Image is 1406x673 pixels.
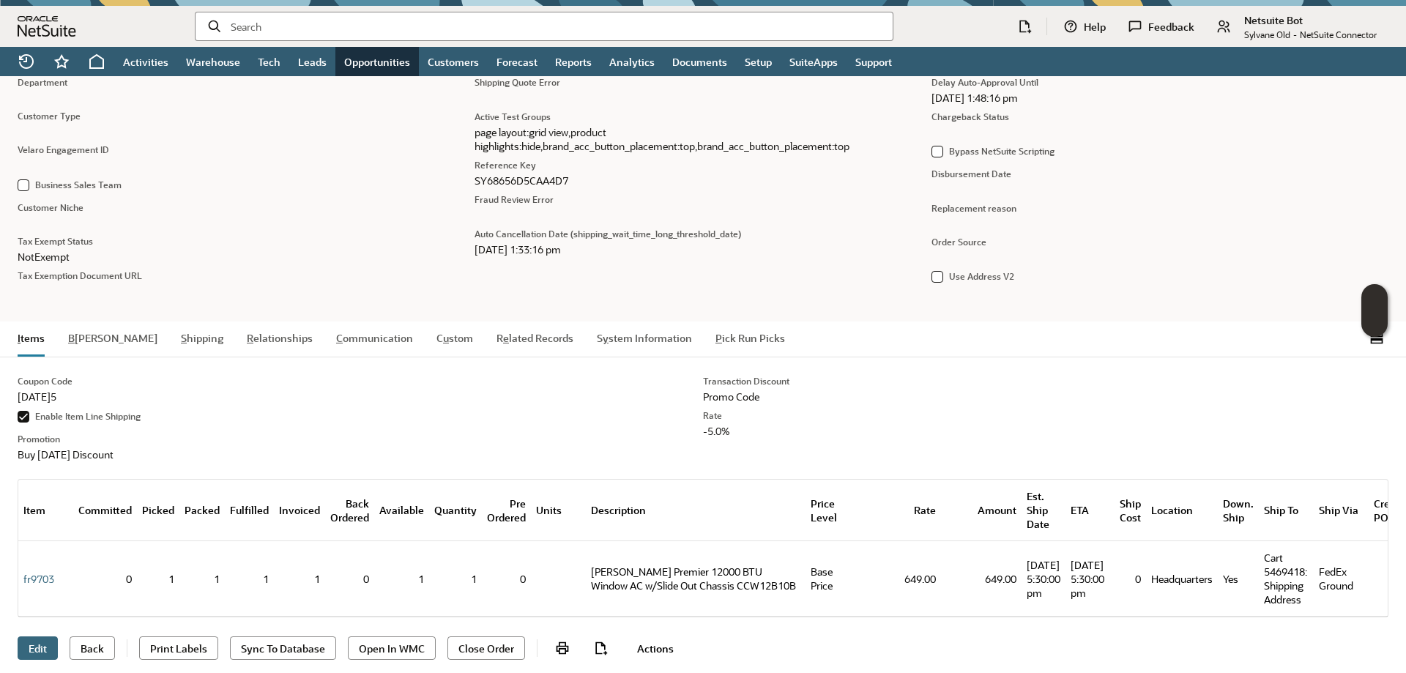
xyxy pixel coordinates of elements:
span: Customers [428,55,479,69]
a: Fraud Review Error [475,193,554,205]
span: B [68,331,75,345]
a: Delay Auto-Approval Until [931,76,1038,88]
a: Auto Cancellation Date (shipping_wait_time_long_threshold_date) [475,228,741,239]
a: Velaro Engagement ID [18,144,109,155]
a: Unrolled view on [1366,326,1389,349]
button: Sync To Database [230,636,336,660]
a: Bypass NetSuite Scripting [949,145,1054,157]
span: SY68656D5CAA4D7 [475,174,908,187]
div: Fulfilled [230,503,269,517]
span: Netsuite Bot [1244,13,1377,27]
td: 0 [325,541,374,617]
div: Feedback [1120,12,1206,41]
a: Home [79,47,114,76]
a: Communication [336,331,413,345]
a: Shipping Quote Error [475,76,560,88]
a: Order Source [931,236,986,248]
a: B[PERSON_NAME] [68,331,157,345]
span: C [336,331,343,345]
a: Tax Exemption Document URL [18,269,142,281]
a: SuiteApps [781,47,847,76]
button: Print Labels [139,636,218,660]
span: Buy [DATE] Discount [18,447,114,461]
span: NetSuite Connector [1300,29,1377,40]
div: Est. Ship Date [1027,489,1060,531]
a: Shipping [181,331,223,345]
div: Change Role [1209,12,1388,41]
td: Headquarters [1146,541,1218,617]
a: Warehouse [177,47,249,76]
span: [DATE]5 [18,390,56,404]
svg: Search [207,19,222,34]
td: Yes [1218,541,1259,617]
a: Business Sales Team [35,179,122,190]
svg: logo [18,16,76,37]
td: [PERSON_NAME] Premier 12000 BTU Window AC w/Slide Out Chassis CCW12B10B [586,541,806,617]
a: Pick Run Picks [715,331,785,345]
svg: Shortcuts [53,53,70,70]
div: Units [536,503,581,517]
a: Transaction Discount [703,375,789,387]
span: [DATE] 1:33:16 pm [475,242,908,256]
span: Setup [745,55,772,69]
a: Custom [436,331,473,345]
span: Analytics [609,55,655,69]
div: Help [1056,12,1117,41]
button: Back [70,636,115,660]
span: Leads [298,55,327,69]
div: Quantity [434,503,477,517]
td: 0 [73,541,137,617]
span: -5.0% [703,424,1365,438]
button: Edit [18,636,58,660]
div: Amount [946,503,1016,517]
div: Price Level [811,497,855,524]
span: Reports [555,55,592,69]
div: Create New [1011,12,1038,41]
td: 1 [179,541,225,617]
span: u [443,331,449,345]
span: Promo Code [703,390,759,404]
span: Warehouse [186,55,240,69]
span: Activities [123,55,168,69]
span: Forecast [496,55,538,69]
span: Oracle Guided Learning Widget. To move around, please hold and drag [1361,311,1388,338]
a: Forecast [488,47,546,76]
a: Use Address V2 [949,270,1014,282]
div: Location [1151,503,1213,517]
td: FedEx Ground [1314,541,1369,617]
svg: Recent Records [18,53,35,70]
button: Open In WMC [348,636,436,660]
a: Active Test Groups [475,111,551,122]
div: Available [379,503,424,517]
td: 0 [1109,541,1146,617]
a: Analytics [600,47,663,76]
span: Tech [258,55,280,69]
a: Rate [703,409,722,421]
span: S [181,331,187,345]
a: Items [18,331,45,345]
td: 1 [137,541,179,617]
a: Customer Niche [18,201,83,213]
img: create-new.svg [593,641,608,655]
a: Reports [546,47,600,76]
td: 1 [274,541,325,617]
a: Tech [249,47,289,76]
div: Shortcuts [44,47,79,76]
div: Rate [866,503,936,517]
div: ETA [1071,503,1104,517]
span: I [18,331,21,345]
a: Disbursement Date [931,168,1011,179]
a: Actions [625,635,685,661]
a: Promotion [18,433,60,445]
a: Activities [114,47,177,76]
span: Sylvane Old [1244,29,1290,40]
input: Search [231,19,881,34]
div: Committed [78,503,132,517]
span: Documents [672,55,727,69]
td: [DATE] 5:30:00 pm [1065,541,1109,617]
div: Ship Cost [1115,497,1141,524]
a: System Information [597,331,692,345]
div: Down. Ship [1223,497,1254,524]
td: 649.00 [860,541,941,617]
div: Ship To [1264,503,1309,517]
